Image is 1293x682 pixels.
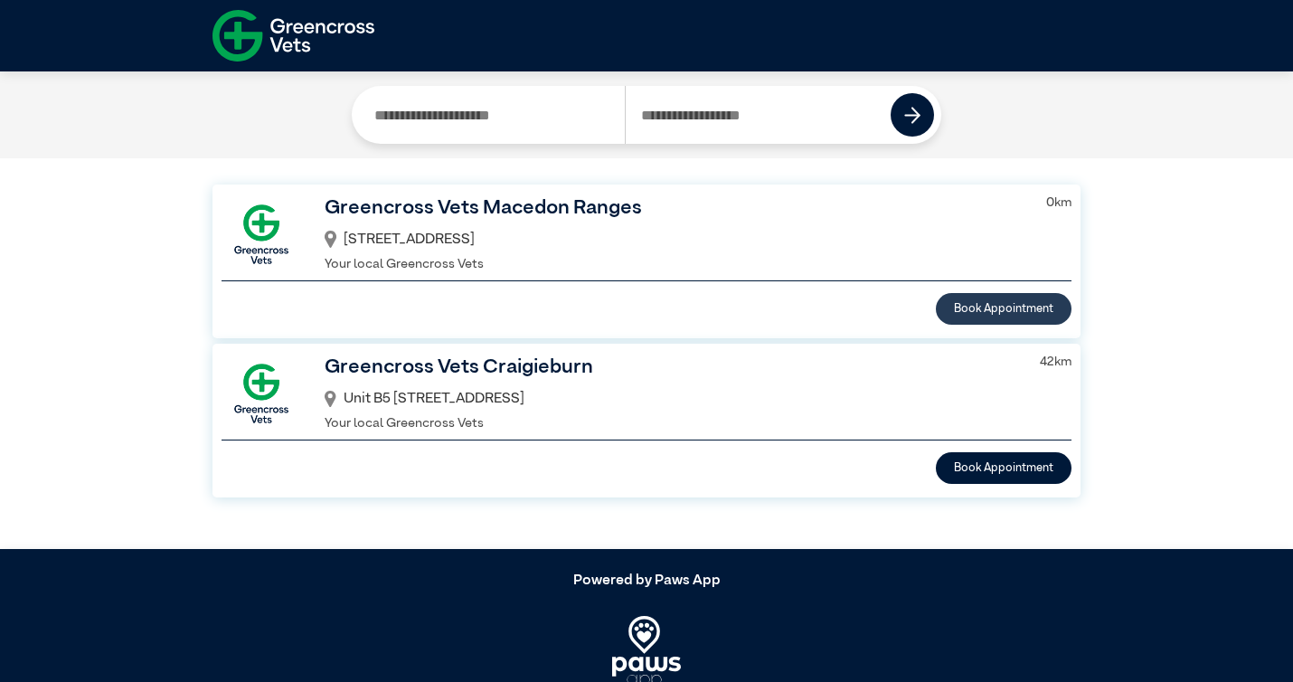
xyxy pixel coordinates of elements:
div: Unit B5 [STREET_ADDRESS] [325,384,1017,414]
button: Book Appointment [936,452,1071,484]
p: Your local Greencross Vets [325,255,1024,275]
input: Search by Clinic Name [359,86,625,144]
div: [STREET_ADDRESS] [325,224,1024,255]
img: GX-Square.png [222,194,301,274]
p: Your local Greencross Vets [325,414,1017,434]
h3: Greencross Vets Macedon Ranges [325,194,1024,224]
button: Book Appointment [936,293,1071,325]
img: GX-Square.png [222,354,301,433]
img: icon-right [904,107,921,124]
input: Search by Postcode [625,86,892,144]
h3: Greencross Vets Craigieburn [325,353,1017,384]
p: 42 km [1040,353,1071,373]
img: f-logo [212,5,374,67]
p: 0 km [1046,194,1071,213]
h5: Powered by Paws App [212,573,1081,590]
